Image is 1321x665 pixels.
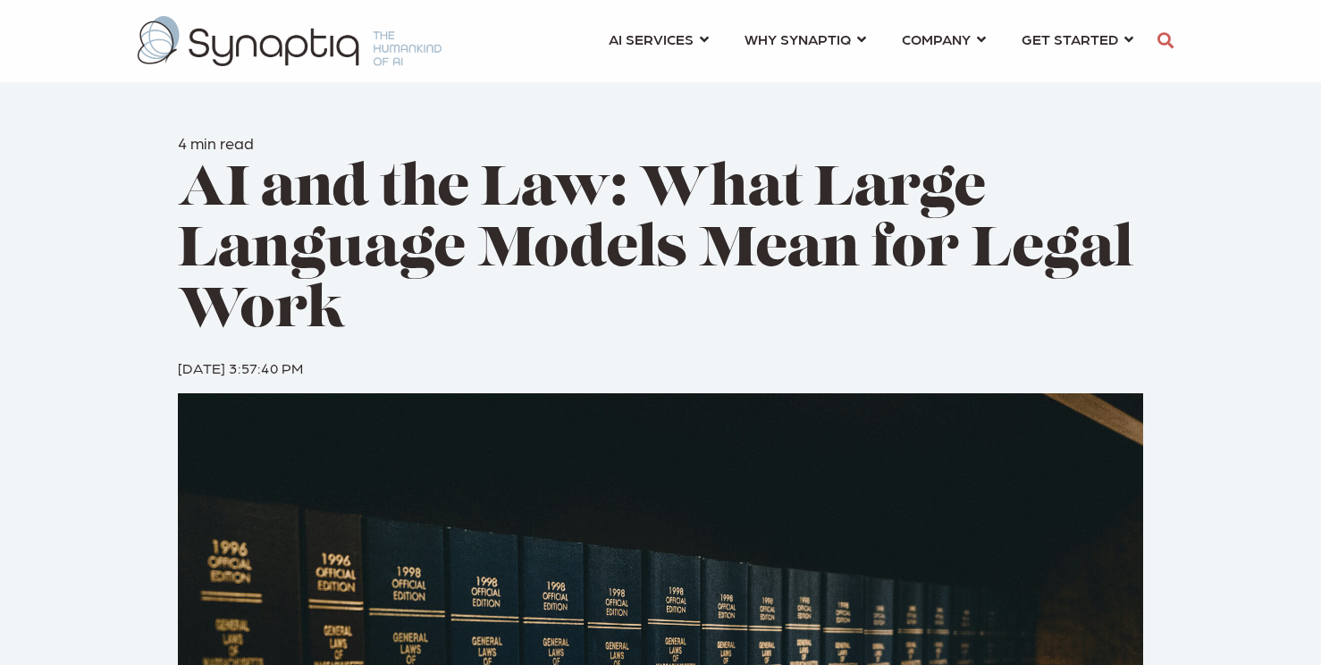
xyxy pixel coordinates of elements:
a: COMPANY [902,22,986,55]
span: AI and the Law: What Large Language Models Mean for Legal Work [178,163,1133,341]
span: WHY SYNAPTIQ [745,27,851,51]
span: AI SERVICES [609,27,694,51]
a: GET STARTED [1022,22,1133,55]
span: GET STARTED [1022,27,1118,51]
h6: 4 min read [178,133,1143,153]
span: COMPANY [902,27,971,51]
a: WHY SYNAPTIQ [745,22,866,55]
a: AI SERVICES [609,22,709,55]
img: synaptiq logo-2 [138,16,442,66]
span: [DATE] 3:57:40 PM [178,358,303,376]
nav: menu [591,9,1151,73]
